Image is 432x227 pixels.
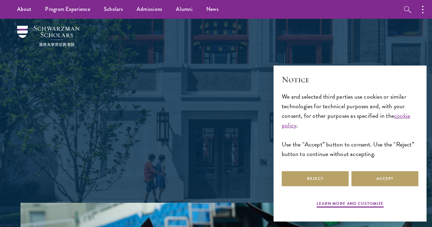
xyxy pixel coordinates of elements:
[17,26,80,46] img: Schwarzman Scholars
[282,74,418,85] h2: Notice
[351,171,418,186] button: Accept
[282,92,418,159] div: We and selected third parties use cookies or similar technologies for technical purposes and, wit...
[282,171,349,186] button: Reject
[282,111,410,130] a: cookie policy
[317,200,384,209] button: Learn more and customize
